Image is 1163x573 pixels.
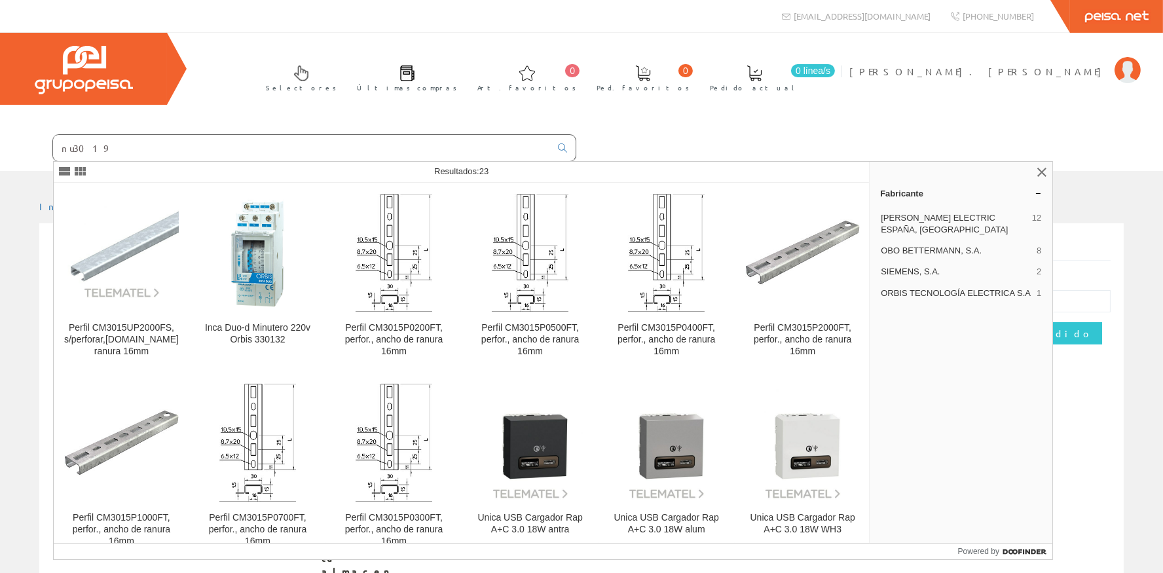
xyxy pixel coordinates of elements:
[791,64,835,77] span: 0 línea/s
[357,81,457,94] span: Últimas compras
[599,373,734,563] a: Unica USB Cargador Rap A+C 3.0 18W alum Unica USB Cargador Rap A+C 3.0 18W alum
[200,512,315,547] div: Perfil CM3015P0700FT, perfor., ancho de ranura 16mm
[609,322,724,358] div: Perfil CM3015P0400FT, perfor., ancho de ranura 16mm
[434,166,489,176] span: Resultados:
[609,512,724,536] div: Unica USB Cargador Rap A+C 3.0 18W alum
[870,183,1052,204] a: Fabricante
[735,373,870,563] a: Unica USB Cargador Rap A+C 3.0 18W WH3 Unica USB Cargador Rap A+C 3.0 18W WH3
[710,81,799,94] span: Pedido actual
[53,135,550,161] input: Buscar ...
[190,373,325,563] a: Perfil CM3015P0700FT, perfor., ancho de ranura 16mm Perfil CM3015P0700FT, perfor., ancho de ranur...
[609,386,724,500] img: Unica USB Cargador Rap A+C 3.0 18W alum
[1032,212,1041,236] span: 12
[597,81,690,94] span: Ped. favoritos
[54,373,189,563] a: Perfil CM3015P1000FT, perfor., ancho de ranura 16mm Perfil CM3015P1000FT, perfor., ancho de ranur...
[678,64,693,77] span: 0
[881,266,1031,278] span: SIEMENS, S.A.
[266,81,337,94] span: Selectores
[958,544,1053,559] a: Powered by
[337,322,451,358] div: Perfil CM3015P0200FT, perfor., ancho de ranura 16mm
[628,194,704,312] img: Perfil CM3015P0400FT, perfor., ancho de ranura 16mm
[253,54,343,100] a: Selectores
[326,373,462,563] a: Perfil CM3015P0300FT, perfor., ancho de ranura 16mm Perfil CM3015P0300FT, perfor., ancho de ranur...
[958,545,999,557] span: Powered by
[356,384,432,502] img: Perfil CM3015P0300FT, perfor., ancho de ranura 16mm
[1037,266,1041,278] span: 2
[200,195,315,310] img: Inca Duo-d Minutero 220v Orbis 330132
[794,10,931,22] span: [EMAIL_ADDRESS][DOMAIN_NAME]
[881,287,1031,299] span: ORBIS TECNOLOGÍA ELECTRICA S.A
[492,194,568,312] img: Perfil CM3015P0500FT, perfor., ancho de ranura 16mm
[745,219,860,287] img: Perfil CM3015P2000FT, perfor., ancho de ranura 16mm
[735,183,870,373] a: Perfil CM3015P2000FT, perfor., ancho de ranura 16mm Perfil CM3015P2000FT, perfor., ancho de ranur...
[326,183,462,373] a: Perfil CM3015P0200FT, perfor., ancho de ranura 16mm Perfil CM3015P0200FT, perfor., ancho de ranur...
[64,512,179,547] div: Perfil CM3015P1000FT, perfor., ancho de ranura 16mm
[1037,287,1041,299] span: 1
[462,183,598,373] a: Perfil CM3015P0500FT, perfor., ancho de ranura 16mm Perfil CM3015P0500FT, perfor., ancho de ranur...
[64,322,179,358] div: Perfil CM3015UP2000FS, s/perforar,[DOMAIN_NAME] ranura 16mm
[565,64,580,77] span: 0
[849,65,1108,78] span: [PERSON_NAME]. [PERSON_NAME]
[473,386,587,500] img: Unica USB Cargador Rap A+C 3.0 18W antra
[64,206,179,299] img: Perfil CM3015UP2000FS, s/perforar,anch.de ranura 16mm
[1037,245,1041,257] span: 8
[745,322,860,358] div: Perfil CM3015P2000FT, perfor., ancho de ranura 16mm
[881,245,1031,257] span: OBO BETTERMANN, S.A.
[599,183,734,373] a: Perfil CM3015P0400FT, perfor., ancho de ranura 16mm Perfil CM3015P0400FT, perfor., ancho de ranur...
[473,512,587,536] div: Unica USB Cargador Rap A+C 3.0 18W antra
[479,166,489,176] span: 23
[356,194,432,312] img: Perfil CM3015P0200FT, perfor., ancho de ranura 16mm
[337,512,451,547] div: Perfil CM3015P0300FT, perfor., ancho de ranura 16mm
[190,183,325,373] a: Inca Duo-d Minutero 220v Orbis 330132 Inca Duo-d Minutero 220v Orbis 330132
[344,54,464,100] a: Últimas compras
[849,54,1141,67] a: [PERSON_NAME]. [PERSON_NAME]
[881,212,1027,236] span: [PERSON_NAME] ELECTRIC ESPAÑA, [GEOGRAPHIC_DATA]
[477,81,576,94] span: Art. favoritos
[54,183,189,373] a: Perfil CM3015UP2000FS, s/perforar,anch.de ranura 16mm Perfil CM3015UP2000FS, s/perforar,[DOMAIN_N...
[219,384,295,502] img: Perfil CM3015P0700FT, perfor., ancho de ranura 16mm
[200,322,315,346] div: Inca Duo-d Minutero 220v Orbis 330132
[473,322,587,358] div: Perfil CM3015P0500FT, perfor., ancho de ranura 16mm
[462,373,598,563] a: Unica USB Cargador Rap A+C 3.0 18W antra Unica USB Cargador Rap A+C 3.0 18W antra
[35,46,133,94] img: Grupo Peisa
[745,386,860,500] img: Unica USB Cargador Rap A+C 3.0 18W WH3
[963,10,1034,22] span: [PHONE_NUMBER]
[39,200,95,212] a: Inicio
[64,409,179,477] img: Perfil CM3015P1000FT, perfor., ancho de ranura 16mm
[745,512,860,536] div: Unica USB Cargador Rap A+C 3.0 18W WH3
